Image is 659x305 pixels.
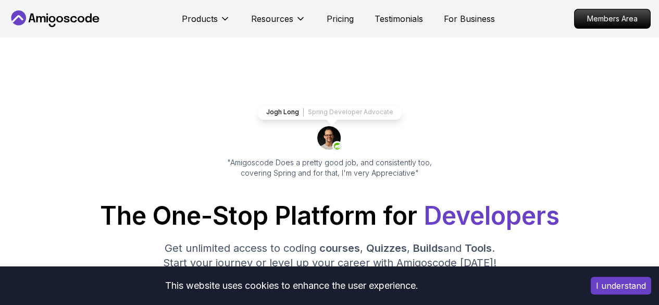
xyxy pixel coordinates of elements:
button: Products [182,13,230,33]
p: Spring Developer Advocate [308,108,393,116]
button: Accept cookies [591,277,651,295]
h1: The One-Stop Platform for [8,203,651,228]
span: Builds [413,242,443,254]
p: Jogh Long [266,108,299,116]
span: courses [319,242,360,254]
p: Get unlimited access to coding , , and . Start your journey or level up your career with Amigosco... [155,241,505,270]
span: Tools [465,242,492,254]
p: Products [182,13,218,25]
span: Developers [424,200,559,231]
a: For Business [444,13,495,25]
button: Resources [251,13,306,33]
p: Members Area [575,9,650,28]
p: Resources [251,13,293,25]
a: Pricing [327,13,354,25]
div: This website uses cookies to enhance the user experience. [8,274,575,297]
span: Quizzes [366,242,407,254]
a: Members Area [574,9,651,29]
img: josh long [317,126,342,151]
p: "Amigoscode Does a pretty good job, and consistently too, covering Spring and for that, I'm very ... [213,157,446,178]
a: Testimonials [375,13,423,25]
